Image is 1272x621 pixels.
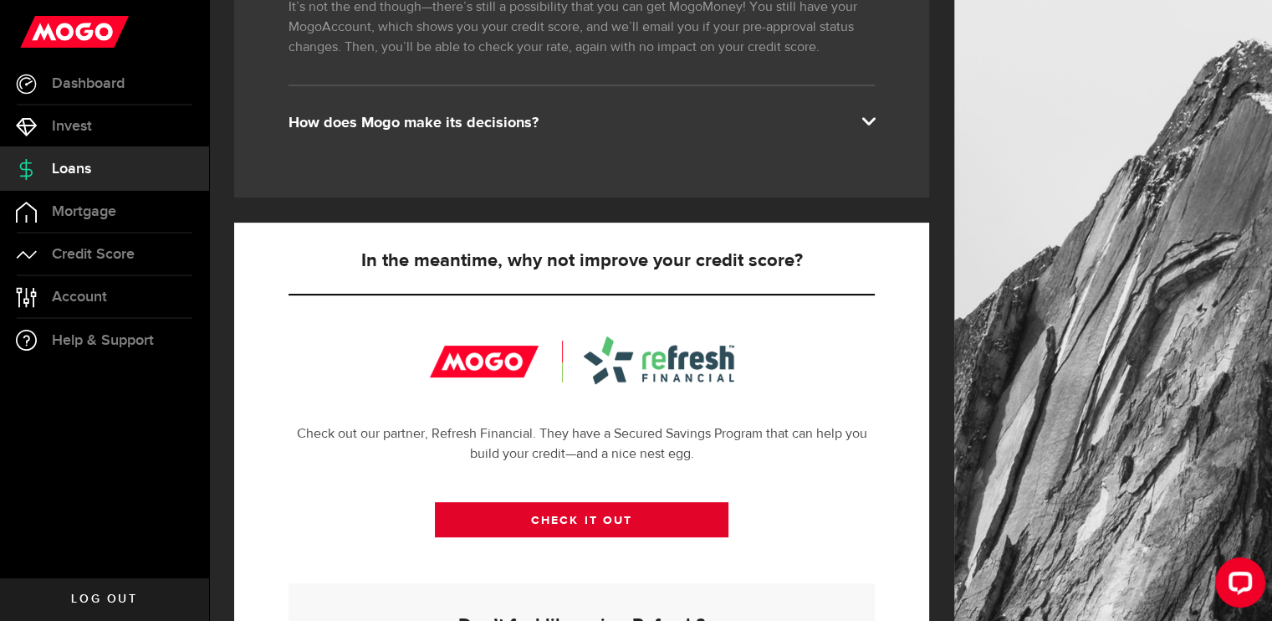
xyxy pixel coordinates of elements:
span: Account [52,290,107,305]
p: Check out our partner, Refresh Financial. They have a Secured Savings Program that can help you b... [289,424,875,464]
h5: In the meantime, why not improve your credit score? [289,251,875,271]
span: Credit Score [52,247,135,262]
iframe: LiveChat chat widget [1202,551,1272,621]
span: Help & Support [52,333,154,348]
a: CHECK IT OUT [435,502,728,537]
span: Dashboard [52,76,125,91]
span: Loans [52,162,91,177]
span: Mortgage [52,204,116,219]
span: Invest [52,119,92,134]
div: How does Mogo make its decisions? [289,113,875,133]
span: Log out [71,593,137,605]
